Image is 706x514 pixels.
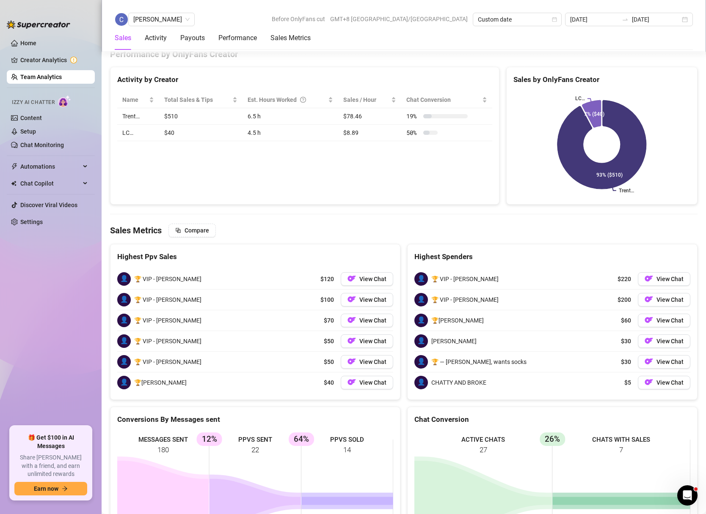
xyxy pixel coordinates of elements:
span: 👤 [414,334,428,348]
div: Payouts [180,33,205,43]
div: Est. Hours Worked [248,95,326,104]
span: View Chat [656,276,684,282]
span: [PERSON_NAME] [431,336,477,346]
th: Chat Conversion [401,92,492,108]
div: Sales by OnlyFans Creator [513,74,690,85]
div: Conversions By Messages sent [117,414,393,425]
span: Izzy AI Chatter [12,98,55,107]
span: Share [PERSON_NAME] with a friend, and earn unlimited rewards [14,454,87,478]
img: OF [645,316,653,324]
td: $78.46 [338,108,402,125]
span: $220 [618,274,631,284]
span: 👤 [414,272,428,286]
span: 🏆 VIP - [PERSON_NAME] [431,295,499,304]
h4: Sales Metrics [110,224,162,236]
span: thunderbolt [11,163,18,170]
span: 👤 [117,293,131,306]
span: 👤 [117,272,131,286]
a: Chat Monitoring [20,142,64,148]
span: $40 [324,378,334,387]
span: 🏆 VIP - [PERSON_NAME] [134,295,201,304]
a: Discover Viral Videos [20,202,77,208]
span: View Chat [359,338,386,344]
span: question-circle [300,95,306,104]
span: $30 [621,357,631,366]
span: block [175,227,181,233]
button: OFView Chat [341,314,393,327]
span: 🏆 VIP - [PERSON_NAME] [134,336,201,346]
img: OF [347,378,356,386]
span: View Chat [656,296,684,303]
span: 🏆[PERSON_NAME] [134,378,187,387]
span: View Chat [359,317,386,324]
div: Chat Conversion [414,414,690,425]
text: LC… [575,96,585,101]
span: 👤 [414,376,428,389]
iframe: Intercom live chat [677,485,698,506]
button: OFView Chat [638,293,690,306]
span: $50 [324,357,334,366]
span: 👤 [414,355,428,369]
span: Automations [20,160,80,173]
span: 🏆 VIP - [PERSON_NAME] [431,274,499,284]
span: 👤 [117,314,131,327]
td: $40 [159,125,243,141]
span: 👤 [117,334,131,348]
div: Activity [145,33,167,43]
span: 🏆 VIP - [PERSON_NAME] [134,274,201,284]
a: OFView Chat [638,272,690,286]
a: Setup [20,128,36,135]
td: Trent… [117,108,159,125]
td: LC… [117,125,159,141]
span: $100 [320,295,334,304]
th: Total Sales & Tips [159,92,243,108]
img: OF [645,295,653,303]
div: Sales [115,33,131,43]
span: 🎁 Get $100 in AI Messages [14,434,87,450]
button: OFView Chat [638,314,690,327]
span: View Chat [656,379,684,386]
div: Performance [218,33,257,43]
div: Highest Ppv Sales [117,251,393,262]
th: Name [117,92,159,108]
a: Creator Analytics exclamation-circle [20,53,88,67]
span: Charmaine Javillonar [133,13,190,26]
button: OFView Chat [341,334,393,348]
span: View Chat [359,379,386,386]
span: Chat Copilot [20,177,80,190]
span: View Chat [656,338,684,344]
span: Earn now [34,485,58,492]
th: Sales / Hour [338,92,402,108]
button: Compare [168,224,216,237]
button: OFView Chat [638,376,690,389]
input: End date [632,15,680,24]
span: $30 [621,336,631,346]
span: GMT+8 [GEOGRAPHIC_DATA]/[GEOGRAPHIC_DATA] [330,13,468,25]
button: OFView Chat [341,376,393,389]
img: OF [645,378,653,386]
span: View Chat [656,317,684,324]
span: $200 [618,295,631,304]
span: Name [122,95,147,104]
span: arrow-right [62,486,68,492]
img: Charmaine Javillonar [115,13,128,26]
img: OF [347,295,356,303]
span: $5 [624,378,631,387]
td: 6.5 h [243,108,338,125]
img: Chat Copilot [11,180,17,186]
button: OFView Chat [341,355,393,369]
div: Highest Spenders [414,251,690,262]
span: 👤 [117,355,131,369]
span: $60 [621,316,631,325]
span: $120 [320,274,334,284]
span: 🏆 VIP - [PERSON_NAME] [134,357,201,366]
div: Activity by Creator [117,74,492,85]
button: OFView Chat [341,272,393,286]
button: OFView Chat [638,355,690,369]
a: Content [20,115,42,121]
